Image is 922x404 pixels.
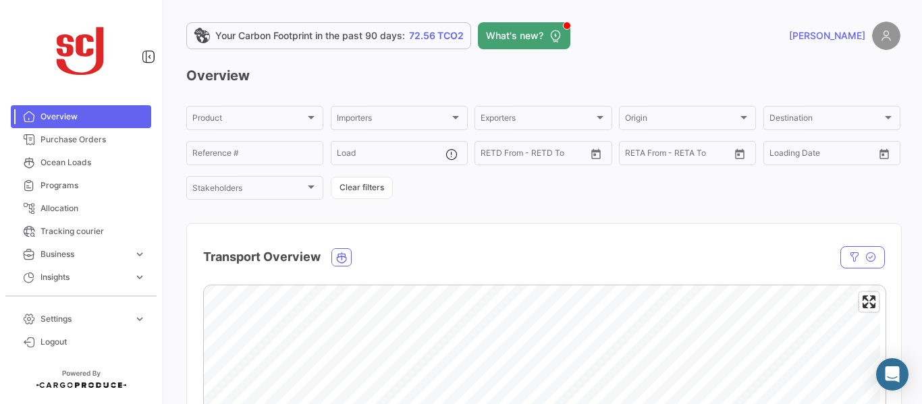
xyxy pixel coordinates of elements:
span: Business [40,248,128,260]
a: Tracking courier [11,220,151,243]
input: To [653,150,703,160]
a: Purchase Orders [11,128,151,151]
span: Your Carbon Footprint in the past 90 days: [215,29,405,42]
span: Ocean Loads [40,156,146,169]
img: scj_logo1.svg [47,16,115,84]
span: Purchase Orders [40,134,146,146]
span: expand_more [134,248,146,260]
input: To [509,150,559,160]
span: 72.56 TCO2 [409,29,464,42]
a: Programs [11,174,151,197]
span: Importers [337,115,450,125]
input: From [625,150,644,160]
button: What's new? [478,22,570,49]
input: From [481,150,499,160]
input: From [769,150,788,160]
span: Programs [40,179,146,192]
span: Overview [40,111,146,123]
input: To [798,150,848,160]
button: Enter fullscreen [859,292,879,312]
span: Logout [40,336,146,348]
a: Allocation [11,197,151,220]
span: Allocation [40,202,146,214]
span: Exporters [481,115,593,125]
button: Open calendar [730,144,750,164]
span: Stakeholders [192,185,305,195]
span: Insights [40,271,128,283]
button: Open calendar [874,144,894,164]
span: Destination [769,115,882,125]
span: [PERSON_NAME] [789,29,865,42]
button: Clear filters [331,177,393,199]
span: expand_more [134,271,146,283]
h3: Overview [186,66,900,85]
span: Origin [625,115,738,125]
button: Ocean [332,249,351,266]
a: Ocean Loads [11,151,151,174]
img: placeholder-user.png [872,22,900,50]
div: Abrir Intercom Messenger [876,358,909,391]
span: Tracking courier [40,225,146,237]
button: Open calendar [586,144,606,164]
span: Product [192,115,305,125]
a: Your Carbon Footprint in the past 90 days:72.56 TCO2 [186,22,471,49]
span: Settings [40,313,128,325]
a: Carbon Footprint [11,289,151,312]
span: expand_more [134,313,146,325]
span: What's new? [486,29,543,42]
a: Overview [11,105,151,128]
h4: Transport Overview [203,248,321,266]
